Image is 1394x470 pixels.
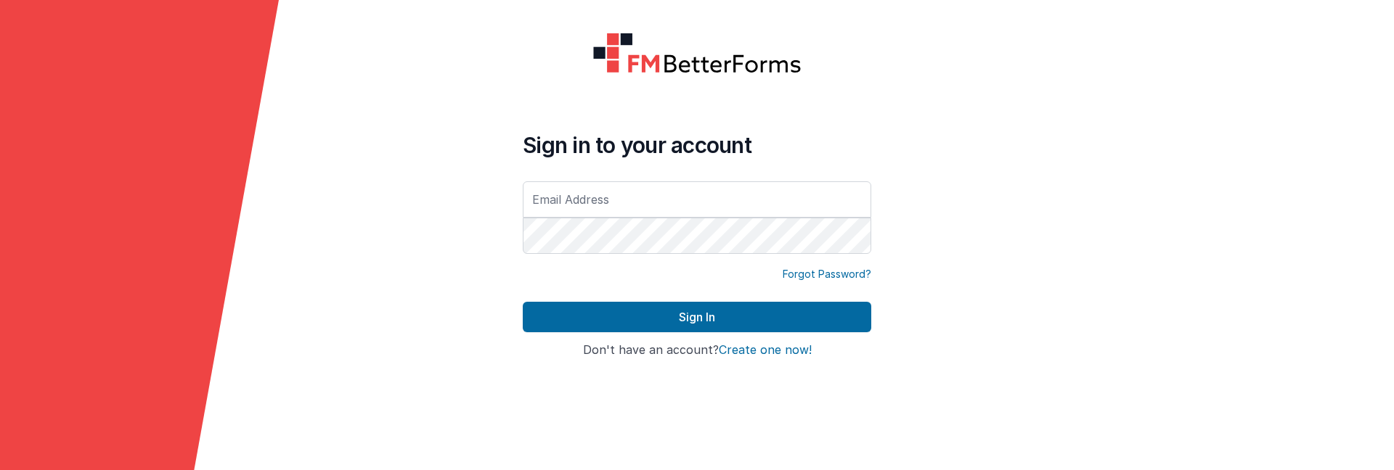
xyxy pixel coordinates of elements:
[719,344,812,357] button: Create one now!
[523,344,871,357] h4: Don't have an account?
[783,267,871,281] a: Forgot Password?
[523,181,871,218] input: Email Address
[523,302,871,332] button: Sign In
[523,132,871,158] h4: Sign in to your account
